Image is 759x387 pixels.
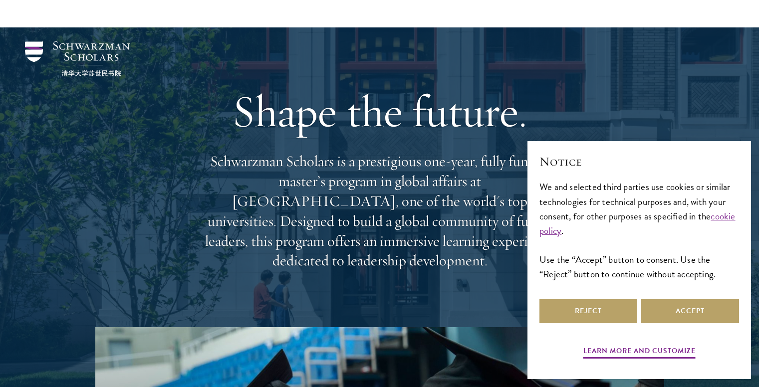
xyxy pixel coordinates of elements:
button: Accept [641,299,739,323]
div: We and selected third parties use cookies or similar technologies for technical purposes and, wit... [539,180,739,281]
button: Reject [539,299,637,323]
img: Schwarzman Scholars [25,41,130,76]
h1: Shape the future. [200,83,559,139]
p: Schwarzman Scholars is a prestigious one-year, fully funded master’s program in global affairs at... [200,152,559,271]
a: cookie policy [539,209,736,238]
button: Learn more and customize [583,345,696,360]
h2: Notice [539,153,739,170]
